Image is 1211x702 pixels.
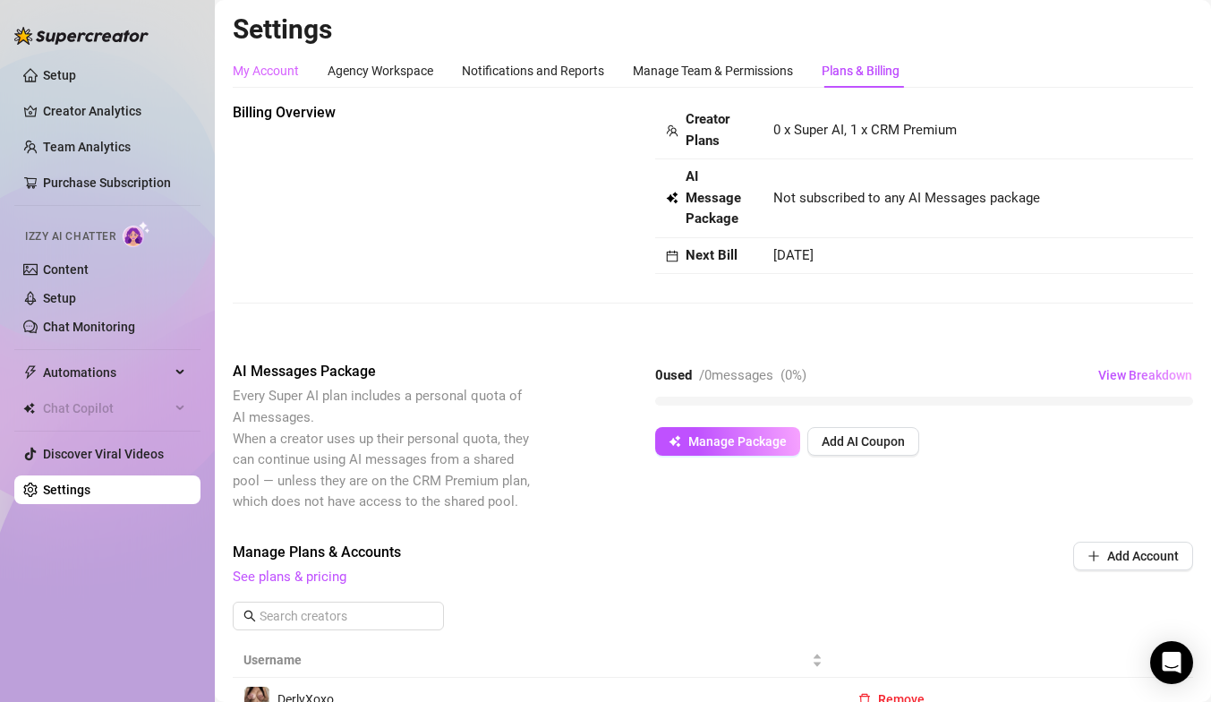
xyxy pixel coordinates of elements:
[233,569,346,585] a: See plans & pricing
[43,140,131,154] a: Team Analytics
[25,228,115,245] span: Izzy AI Chatter
[1087,550,1100,562] span: plus
[43,447,164,461] a: Discover Viral Videos
[633,61,793,81] div: Manage Team & Permissions
[655,367,692,383] strong: 0 used
[773,247,814,263] span: [DATE]
[43,358,170,387] span: Automations
[233,102,533,124] span: Billing Overview
[328,61,433,81] div: Agency Workspace
[233,542,951,563] span: Manage Plans & Accounts
[780,367,806,383] span: ( 0 %)
[14,27,149,45] img: logo-BBDzfeDw.svg
[822,61,900,81] div: Plans & Billing
[43,97,186,125] a: Creator Analytics
[43,394,170,423] span: Chat Copilot
[43,175,171,190] a: Purchase Subscription
[233,61,299,81] div: My Account
[43,68,76,82] a: Setup
[686,168,741,227] strong: AI Message Package
[688,434,787,449] span: Manage Package
[243,610,256,622] span: search
[43,320,135,334] a: Chat Monitoring
[807,427,919,456] button: Add AI Coupon
[773,188,1040,210] span: Not subscribed to any AI Messages package
[686,111,729,149] strong: Creator Plans
[260,606,419,626] input: Search creators
[699,367,773,383] span: / 0 messages
[1150,641,1193,684] div: Open Intercom Messenger
[462,61,604,81] div: Notifications and Reports
[686,247,738,263] strong: Next Bill
[1107,549,1179,563] span: Add Account
[43,291,76,305] a: Setup
[666,124,678,137] span: team
[123,221,150,247] img: AI Chatter
[233,13,1193,47] h2: Settings
[23,365,38,380] span: thunderbolt
[43,262,89,277] a: Content
[43,483,90,497] a: Settings
[655,427,800,456] button: Manage Package
[243,650,808,670] span: Username
[1073,542,1193,570] button: Add Account
[822,434,905,449] span: Add AI Coupon
[23,402,35,415] img: Chat Copilot
[666,250,678,262] span: calendar
[773,122,957,138] span: 0 x Super AI, 1 x CRM Premium
[233,643,833,678] th: Username
[233,361,533,382] span: AI Messages Package
[233,388,530,509] span: Every Super AI plan includes a personal quota of AI messages. When a creator uses up their person...
[1098,368,1192,382] span: View Breakdown
[1097,361,1193,390] button: View Breakdown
